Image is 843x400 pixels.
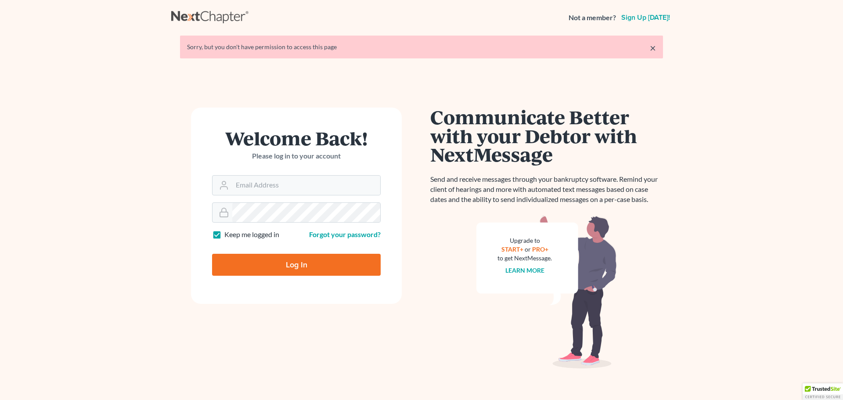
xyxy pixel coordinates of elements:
h1: Welcome Back! [212,129,381,148]
input: Email Address [232,176,380,195]
img: nextmessage_bg-59042aed3d76b12b5cd301f8e5b87938c9018125f34e5fa2b7a6b67550977c72.svg [476,215,617,369]
p: Please log in to your account [212,151,381,161]
a: START+ [501,245,523,253]
a: Forgot your password? [309,230,381,238]
p: Send and receive messages through your bankruptcy software. Remind your client of hearings and mo... [430,174,663,205]
a: × [650,43,656,53]
span: or [525,245,531,253]
label: Keep me logged in [224,230,279,240]
a: PRO+ [532,245,548,253]
a: Learn more [505,267,544,274]
strong: Not a member? [569,13,616,23]
div: Sorry, but you don't have permission to access this page [187,43,656,51]
div: TrustedSite Certified [803,383,843,400]
a: Sign up [DATE]! [620,14,672,21]
input: Log In [212,254,381,276]
div: Upgrade to [497,236,552,245]
h1: Communicate Better with your Debtor with NextMessage [430,108,663,164]
div: to get NextMessage. [497,254,552,263]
